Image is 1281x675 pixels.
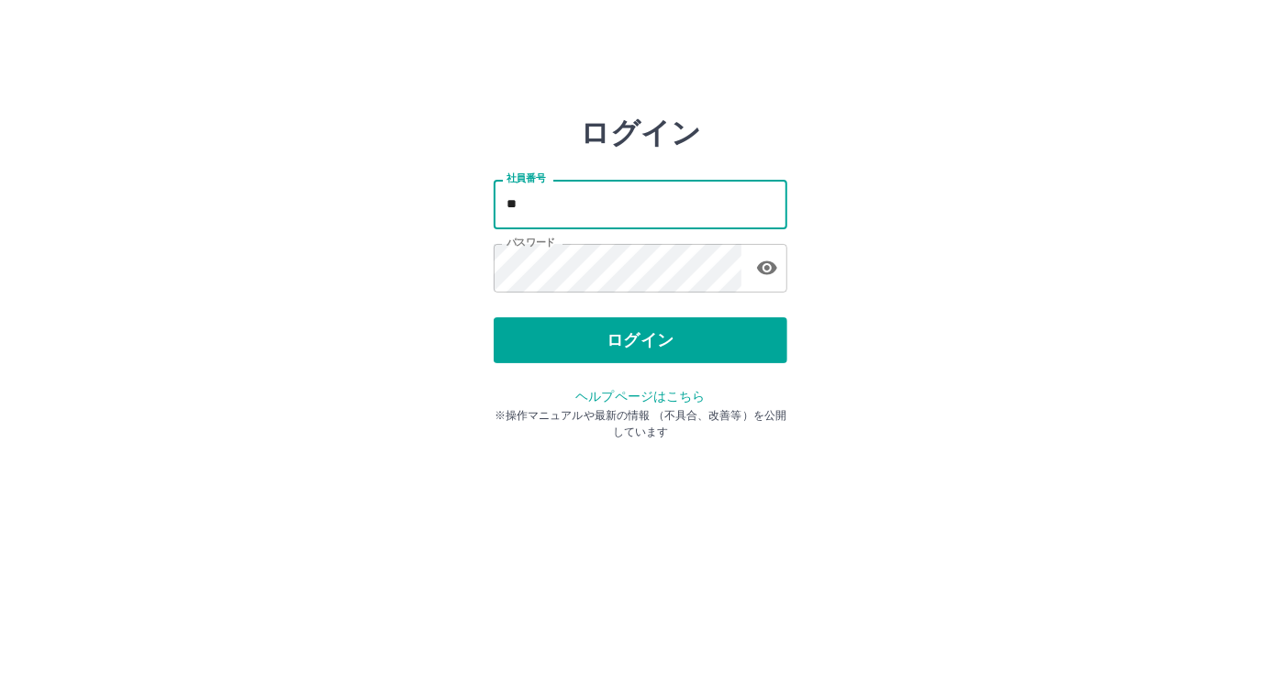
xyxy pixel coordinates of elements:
[581,116,701,150] h2: ログイン
[507,172,545,185] label: 社員番号
[494,317,787,363] button: ログイン
[494,407,787,440] p: ※操作マニュアルや最新の情報 （不具合、改善等）を公開しています
[507,236,555,249] label: パスワード
[575,389,705,404] a: ヘルプページはこちら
